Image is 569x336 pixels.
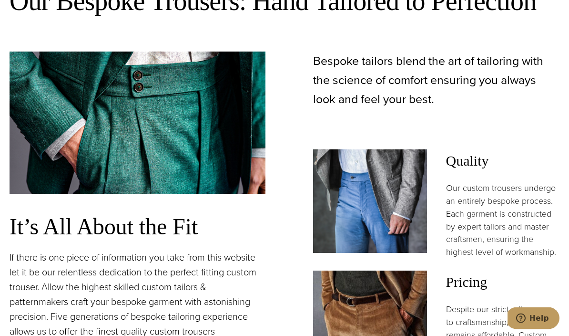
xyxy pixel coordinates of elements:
[508,307,559,331] iframe: Opens a widget where you can chat to one of our agents
[313,150,427,253] img: Client in light blue solid custom trousers. Faric by Ermenegildo Zegna
[446,182,560,259] p: Our custom trousers undergo an entirely bespoke process. Each garment is constructed by expert ta...
[313,52,559,109] p: Bespoke tailors blend the art of tailoring with the science of comfort ensuring you always look a...
[10,52,265,194] img: Loro Piana green custom made trousers with 2 inch waistband extended 2 button closure.
[446,150,560,173] span: Quality
[446,271,560,294] span: Pricing
[10,213,265,241] h3: It’s All About the Fit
